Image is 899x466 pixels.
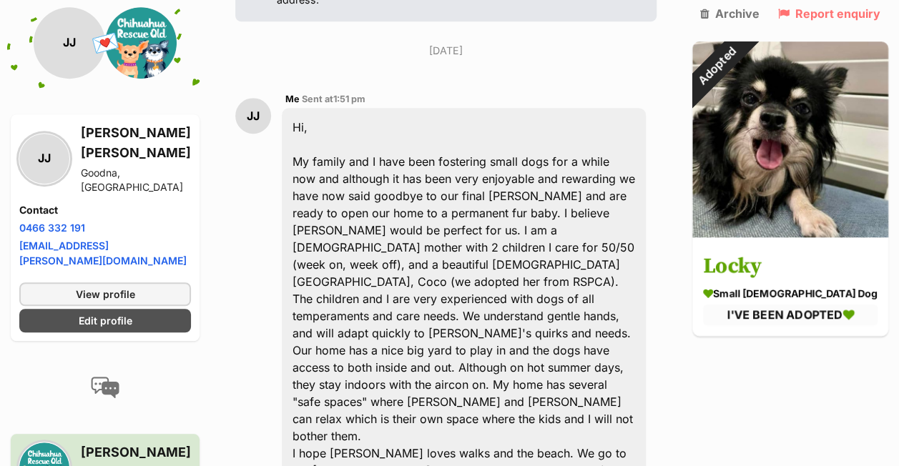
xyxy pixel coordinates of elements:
[692,41,888,237] img: Locky
[19,282,191,306] a: View profile
[700,7,760,20] a: Archive
[19,239,187,267] a: [EMAIL_ADDRESS][PERSON_NAME][DOMAIN_NAME]
[19,309,191,332] a: Edit profile
[19,222,85,234] a: 0466 332 191
[674,23,760,109] div: Adopted
[81,166,191,194] div: Goodna, [GEOGRAPHIC_DATA]
[19,203,191,217] h4: Contact
[703,251,878,283] h3: Locky
[778,7,880,20] a: Report enquiry
[19,134,69,184] div: JJ
[235,98,271,134] div: JJ
[285,94,300,104] span: Me
[105,7,177,79] img: Chihuahua Rescue Queensland profile pic
[692,226,888,240] a: Adopted
[34,7,105,79] div: JJ
[333,94,365,104] span: 1:51 pm
[91,377,119,398] img: conversation-icon-4a6f8262b818ee0b60e3300018af0b2d0b884aa5de6e9bcb8d3d4eeb1a70a7c4.svg
[79,313,132,328] span: Edit profile
[703,287,878,302] div: small [DEMOGRAPHIC_DATA] Dog
[89,28,122,59] span: 💌
[302,94,365,104] span: Sent at
[703,305,878,325] div: I'VE BEEN ADOPTED
[81,442,191,462] h3: [PERSON_NAME]
[692,240,888,336] a: Locky small [DEMOGRAPHIC_DATA] Dog I'VE BEEN ADOPTED
[81,123,191,163] h3: [PERSON_NAME] [PERSON_NAME]
[235,43,657,58] p: [DATE]
[76,287,135,302] span: View profile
